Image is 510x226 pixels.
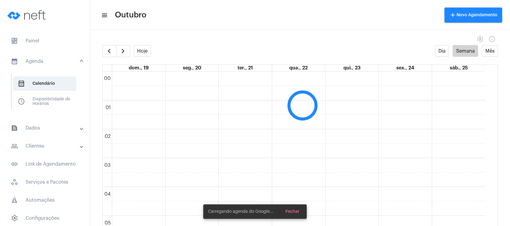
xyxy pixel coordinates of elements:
div: 04 [103,191,112,197]
mat-expansion-panel-header: sidenav iconClientes [4,139,90,153]
span: Outubro [115,10,146,20]
mat-expansion-panel-header: sidenav iconDados [4,121,90,135]
span: sidenav icon [11,215,18,222]
a: 25 de outubro de 2025 [449,65,469,71]
div: 05 [103,220,112,226]
a: 23 de outubro de 2025 [342,65,362,71]
button: Info [486,33,498,45]
div: sidenav iconAgenda [4,71,90,117]
mat-panel-title: Agenda [11,58,80,65]
img: logo-neft-novo-2.png [5,3,50,27]
a: 21 de outubro de 2025 [236,65,254,71]
mat-icon: Info [488,35,496,43]
span: sidenav icon [18,98,25,105]
span: Fechar [285,209,300,214]
span: Serviços e Pacotes [6,175,84,189]
span: Link de Agendamento [6,157,84,171]
span: sidenav icon [18,80,25,87]
button: Hoje [134,45,151,57]
div: 01 [104,105,112,110]
button: Dia [435,45,449,57]
mat-icon: sidenav icon [11,124,18,132]
mat-expansion-panel-header: sidenav iconAgenda [4,52,90,71]
span: Carregando agenda do Google... [208,209,273,215]
mat-panel-title: Clientes [11,142,80,150]
a: 22 de outubro de 2025 [288,65,309,71]
button: Semana [453,45,478,57]
span: Disponibilidade de Horários [13,94,76,109]
span: sidenav icon [11,37,18,44]
div: 03 [103,163,112,168]
a: 19 de outubro de 2025 [127,65,150,71]
div: 00 [103,76,112,81]
button: settings [474,33,486,45]
mat-icon: sidenav icon [101,12,107,19]
span: Painel [6,34,84,48]
mat-icon: sidenav icon [11,160,18,168]
span: Configurações [6,211,84,225]
span: sidenav icon [11,197,18,204]
a: 24 de outubro de 2025 [395,65,415,71]
span: Calendário [13,76,76,91]
button: Semana Anterior [102,45,116,57]
button: Fechar [281,206,304,217]
mat-icon: add [449,11,456,19]
button: Próximo Semana [116,45,130,57]
span: Automações [6,193,84,207]
a: 20 de outubro de 2025 [182,65,202,71]
div: 02 [103,134,112,139]
mat-panel-title: Dados [11,124,80,132]
mat-icon: sidenav icon [11,58,18,65]
span: Novo Agendamento [449,13,497,17]
mat-icon: sidenav icon [11,142,18,150]
span: settings [476,35,484,43]
button: Mês [482,45,498,57]
span: sidenav icon [11,179,18,186]
button: Novo Agendamento [444,8,502,23]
